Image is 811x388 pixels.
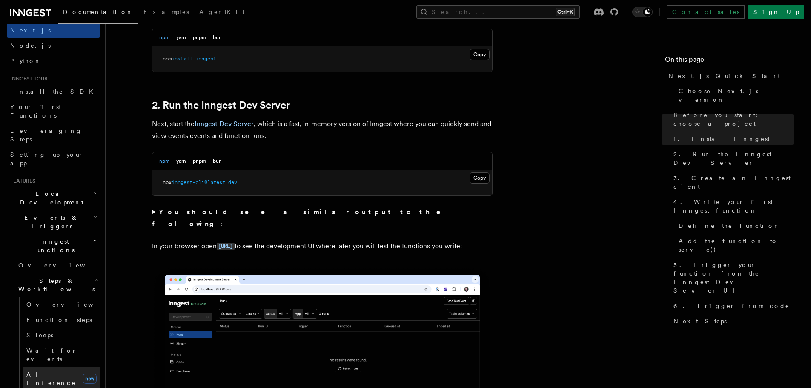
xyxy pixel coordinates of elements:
span: AgentKit [199,9,244,15]
a: Choose Next.js version [675,83,794,107]
button: Inngest Functions [7,234,100,258]
span: Inngest tour [7,75,48,82]
button: Toggle dark mode [632,7,653,17]
a: Contact sales [667,5,745,19]
a: Setting up your app [7,147,100,171]
span: Leveraging Steps [10,127,82,143]
span: inngest-cli@latest [172,179,225,185]
span: 6. Trigger from code [673,302,790,310]
span: Next.js [10,27,51,34]
button: Copy [470,49,490,60]
a: Next.js Quick Start [665,68,794,83]
a: 2. Run the Inngest Dev Server [670,147,794,170]
a: Add the function to serve() [675,233,794,257]
span: dev [228,179,237,185]
a: Overview [15,258,100,273]
a: Sleeps [23,328,100,343]
button: Search...Ctrl+K [416,5,580,19]
button: yarn [176,29,186,46]
span: npx [163,179,172,185]
kbd: Ctrl+K [556,8,575,16]
a: Sign Up [748,5,804,19]
a: 6. Trigger from code [670,298,794,313]
a: Your first Functions [7,99,100,123]
span: install [172,56,192,62]
a: 5. Trigger your function from the Inngest Dev Server UI [670,257,794,298]
button: npm [159,29,169,46]
span: Python [10,57,41,64]
span: Next Steps [673,317,727,325]
code: [URL] [217,243,235,250]
button: Copy [470,172,490,184]
a: [URL] [217,242,235,250]
button: npm [159,152,169,170]
a: AgentKit [194,3,249,23]
span: Steps & Workflows [15,276,95,293]
a: 3. Create an Inngest client [670,170,794,194]
a: Examples [138,3,194,23]
span: Events & Triggers [7,213,93,230]
span: npm [163,56,172,62]
a: Overview [23,297,100,312]
span: Function steps [26,316,92,323]
span: Add the function to serve() [679,237,794,254]
button: bun [213,152,222,170]
a: Before you start: choose a project [670,107,794,131]
a: Python [7,53,100,69]
button: bun [213,29,222,46]
span: Overview [26,301,114,308]
a: Install the SDK [7,84,100,99]
span: Inngest Functions [7,237,92,254]
a: 2. Run the Inngest Dev Server [152,99,290,111]
a: Define the function [675,218,794,233]
span: Overview [18,262,106,269]
span: AI Inference [26,371,76,386]
a: Inngest Dev Server [195,120,254,128]
span: Local Development [7,190,93,207]
span: Documentation [63,9,133,15]
a: Node.js [7,38,100,53]
span: 5. Trigger your function from the Inngest Dev Server UI [673,261,794,295]
button: pnpm [193,29,206,46]
button: Steps & Workflows [15,273,100,297]
a: Wait for events [23,343,100,367]
span: Define the function [679,221,780,230]
a: 1. Install Inngest [670,131,794,147]
span: Install the SDK [10,88,98,95]
span: Examples [143,9,189,15]
p: Next, start the , which is a fast, in-memory version of Inngest where you can quickly send and vi... [152,118,493,142]
a: Function steps [23,312,100,328]
a: Documentation [58,3,138,24]
span: Features [7,178,35,184]
button: pnpm [193,152,206,170]
a: Leveraging Steps [7,123,100,147]
a: 4. Write your first Inngest function [670,194,794,218]
a: Next Steps [670,313,794,329]
span: Choose Next.js version [679,87,794,104]
strong: You should see a similar output to the following: [152,208,453,228]
span: Setting up your app [10,151,83,167]
summary: You should see a similar output to the following: [152,206,493,230]
span: 3. Create an Inngest client [673,174,794,191]
span: new [83,374,97,384]
span: Node.js [10,42,51,49]
span: Your first Functions [10,103,61,119]
p: In your browser open to see the development UI where later you will test the functions you write: [152,240,493,253]
span: 1. Install Inngest [673,135,770,143]
span: Before you start: choose a project [673,111,794,128]
a: Next.js [7,23,100,38]
button: yarn [176,152,186,170]
button: Local Development [7,186,100,210]
button: Events & Triggers [7,210,100,234]
span: Sleeps [26,332,53,339]
span: inngest [195,56,216,62]
span: 4. Write your first Inngest function [673,198,794,215]
span: Wait for events [26,347,77,362]
span: 2. Run the Inngest Dev Server [673,150,794,167]
h4: On this page [665,55,794,68]
span: Next.js Quick Start [668,72,780,80]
